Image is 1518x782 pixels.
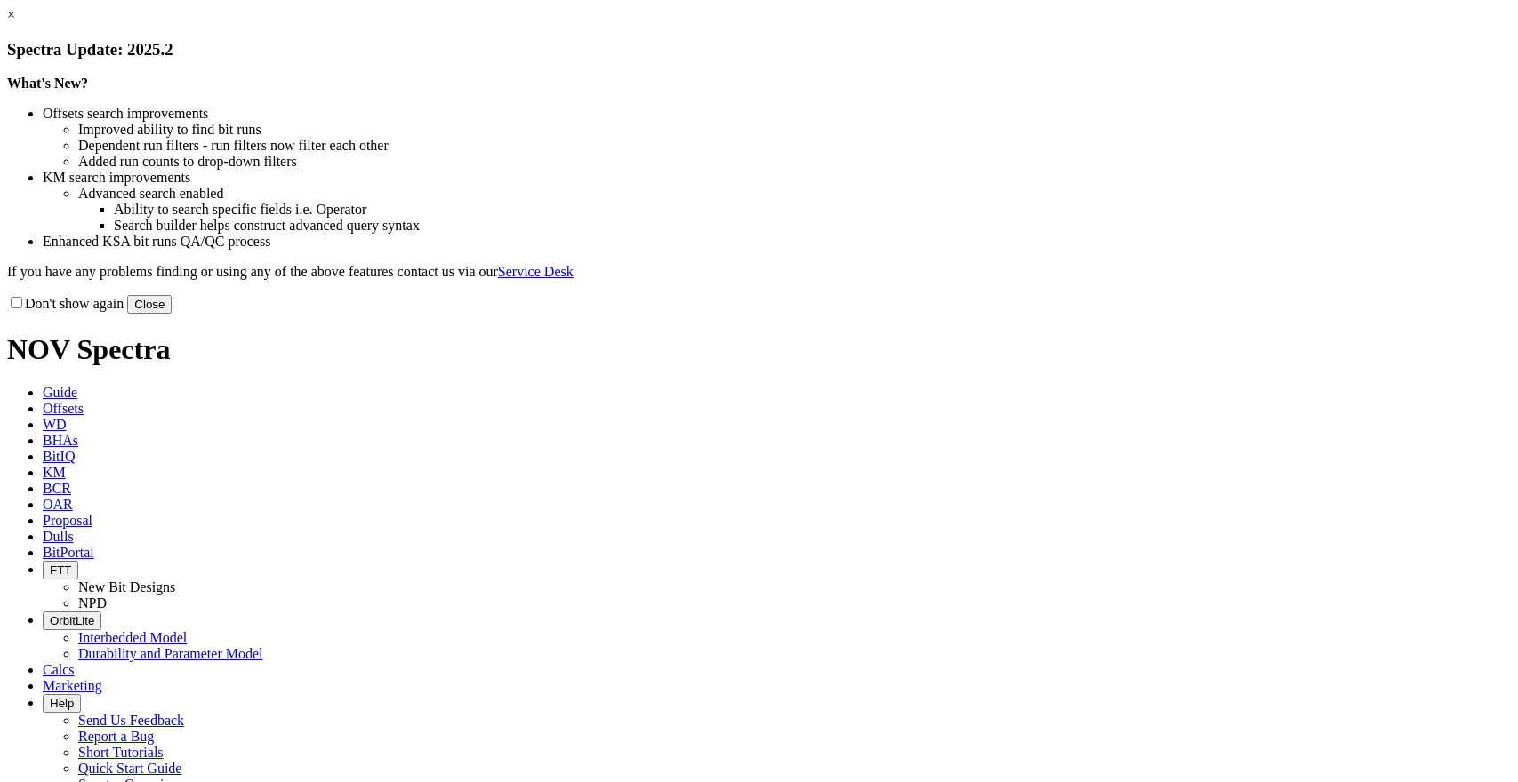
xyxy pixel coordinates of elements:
[7,40,1511,60] h3: Spectra Update: 2025.2
[7,333,1511,366] h1: NOV Spectra
[78,579,175,594] a: New Bit Designs
[127,295,172,314] button: Close
[78,713,184,728] a: Send Us Feedback
[50,614,94,627] span: OrbitLite
[78,646,263,661] a: Durability and Parameter Model
[7,7,15,22] a: ×
[114,202,1511,218] li: Ability to search specific fields i.e. Operator
[78,138,1511,154] li: Dependent run filters - run filters now filter each other
[78,729,154,744] a: Report a Bug
[78,595,107,610] a: NPD
[43,513,92,528] span: Proposal
[7,76,88,91] strong: What's New?
[43,385,77,400] span: Guide
[43,401,84,416] span: Offsets
[43,497,73,512] span: OAR
[43,234,1511,250] li: Enhanced KSA bit runs QA/QC process
[498,264,574,279] a: Service Desk
[43,481,71,496] span: BCR
[43,465,66,480] span: KM
[43,529,74,544] span: Dulls
[7,264,1511,280] p: If you have any problems finding or using any of the above features contact us via our
[78,745,164,760] a: Short Tutorials
[43,433,78,448] span: BHAs
[11,297,22,308] input: Don't show again
[43,662,75,677] span: Calcs
[78,761,181,776] a: Quick Start Guide
[43,545,94,560] span: BitPortal
[43,106,1511,122] li: Offsets search improvements
[78,122,1511,138] li: Improved ability to find bit runs
[114,218,1511,234] li: Search builder helps construct advanced query syntax
[43,417,67,432] span: WD
[43,449,75,464] span: BitIQ
[7,296,124,311] label: Don't show again
[50,697,74,710] span: Help
[78,154,1511,170] li: Added run counts to drop-down filters
[78,186,1511,202] li: Advanced search enabled
[78,630,187,645] a: Interbedded Model
[43,678,102,693] span: Marketing
[43,170,1511,186] li: KM search improvements
[50,563,71,577] span: FTT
